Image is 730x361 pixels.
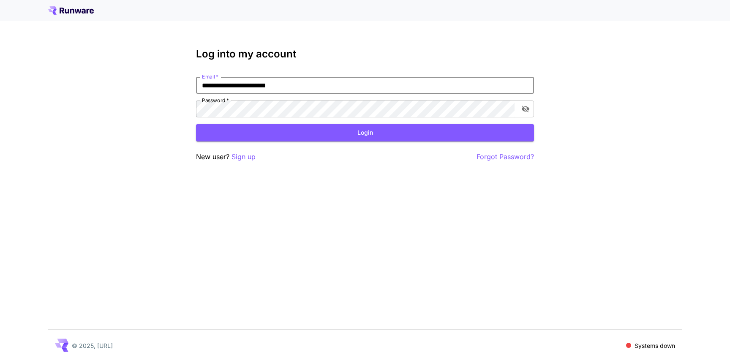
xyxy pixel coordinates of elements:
button: Sign up [232,152,256,162]
p: New user? [196,152,256,162]
button: Login [196,124,534,141]
h3: Log into my account [196,48,534,60]
button: Forgot Password? [477,152,534,162]
p: Systems down [635,341,675,350]
p: © 2025, [URL] [72,341,113,350]
label: Password [202,97,229,104]
button: toggle password visibility [518,101,533,117]
label: Email [202,73,218,80]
